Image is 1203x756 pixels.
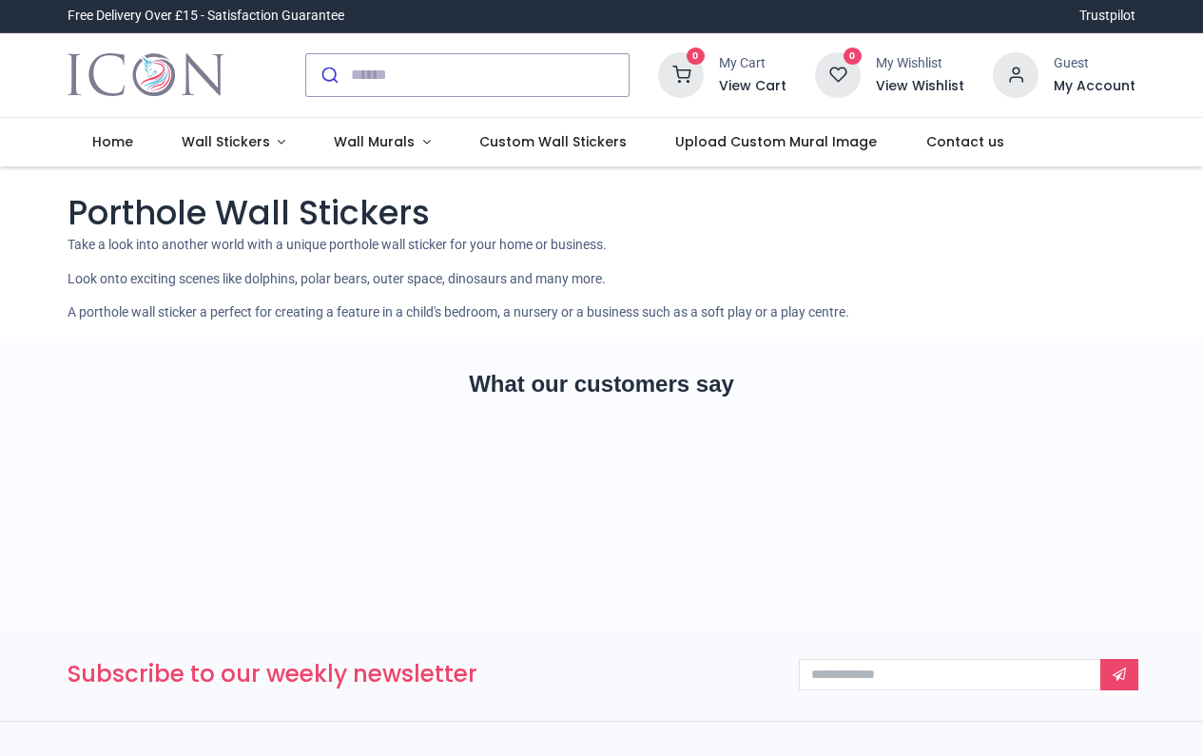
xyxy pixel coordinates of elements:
a: 0 [815,66,861,81]
span: Custom Wall Stickers [479,132,627,151]
span: Home [92,132,133,151]
h1: Porthole Wall Stickers [68,189,1135,236]
a: View Cart [719,77,786,96]
span: Upload Custom Mural Image [675,132,877,151]
a: Wall Murals [310,118,456,167]
span: Contact us [926,132,1004,151]
sup: 0 [687,48,705,66]
a: Wall Stickers [157,118,310,167]
div: My Wishlist [876,54,964,73]
div: Guest [1054,54,1135,73]
span: Wall Stickers [182,132,270,151]
img: Icon Wall Stickers [68,48,224,102]
a: Logo of Icon Wall Stickers [68,48,224,102]
span: Wall Murals [334,132,415,151]
a: View Wishlist [876,77,964,96]
sup: 0 [844,48,862,66]
a: My Account [1054,77,1135,96]
div: Free Delivery Over £15 - Satisfaction Guarantee [68,7,344,26]
p: A porthole wall sticker a perfect for creating a feature in a child's bedroom, a nursery or a bus... [68,303,1135,322]
h2: What our customers say [68,368,1135,400]
button: Submit [306,54,351,96]
a: 0 [658,66,704,81]
p: Take a look into another world with a unique porthole wall sticker for your home or business. [68,236,1135,255]
div: My Cart [719,54,786,73]
a: Trustpilot [1079,7,1135,26]
p: Look onto exciting scenes like dolphins, polar bears, outer space, dinosaurs and many more. [68,270,1135,289]
iframe: Customer reviews powered by Trustpilot [68,434,1135,567]
h3: Subscribe to our weekly newsletter [68,658,770,690]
